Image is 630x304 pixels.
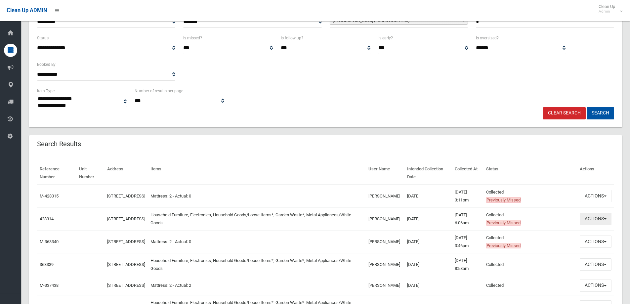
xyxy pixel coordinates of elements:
[452,162,483,185] th: Collected At
[476,34,499,42] label: Is oversized?
[580,190,611,202] button: Actions
[595,4,622,14] span: Clean Up
[580,236,611,248] button: Actions
[148,185,366,208] td: Mattress: 2 - Actual: 0
[483,185,577,208] td: Collected
[580,280,611,292] button: Actions
[148,253,366,276] td: Household Furniture, Electronics, Household Goods/Loose Items*, Garden Waste*, Metal Appliances/W...
[183,34,202,42] label: Is missed?
[404,185,452,208] td: [DATE]
[105,162,148,185] th: Address
[107,262,145,267] a: [STREET_ADDRESS]
[135,87,183,95] label: Number of results per page
[366,253,404,276] td: [PERSON_NAME]
[366,185,404,208] td: [PERSON_NAME]
[40,194,59,198] a: M-428315
[366,276,404,295] td: [PERSON_NAME]
[7,7,47,14] span: Clean Up ADMIN
[404,207,452,230] td: [DATE]
[148,276,366,295] td: Mattress: 2 - Actual: 2
[148,162,366,185] th: Items
[483,253,577,276] td: Collected
[404,162,452,185] th: Intended Collection Date
[148,230,366,253] td: Mattress: 2 - Actual: 0
[580,258,611,271] button: Actions
[486,220,521,226] span: Previously Missed
[577,162,614,185] th: Actions
[29,138,89,151] header: Search Results
[366,230,404,253] td: [PERSON_NAME]
[452,185,483,208] td: [DATE] 3:11pm
[37,162,76,185] th: Reference Number
[366,207,404,230] td: [PERSON_NAME]
[40,216,54,221] a: 428314
[599,9,615,14] small: Admin
[76,162,105,185] th: Unit Number
[580,213,611,225] button: Actions
[37,34,49,42] label: Status
[148,207,366,230] td: Household Furniture, Electronics, Household Goods/Loose Items*, Garden Waste*, Metal Appliances/W...
[107,216,145,221] a: [STREET_ADDRESS]
[452,207,483,230] td: [DATE] 6:06am
[37,61,56,68] label: Booked By
[378,34,393,42] label: Is early?
[40,262,54,267] a: 363339
[587,107,614,119] button: Search
[107,283,145,288] a: [STREET_ADDRESS]
[543,107,586,119] a: Clear Search
[486,243,521,248] span: Previously Missed
[37,87,55,95] label: Item Type
[486,197,521,203] span: Previously Missed
[107,194,145,198] a: [STREET_ADDRESS]
[483,162,577,185] th: Status
[452,253,483,276] td: [DATE] 8:58am
[483,276,577,295] td: Collected
[404,253,452,276] td: [DATE]
[452,230,483,253] td: [DATE] 3:46pm
[483,207,577,230] td: Collected
[483,230,577,253] td: Collected
[281,34,303,42] label: Is follow up?
[366,162,404,185] th: User Name
[107,239,145,244] a: [STREET_ADDRESS]
[404,230,452,253] td: [DATE]
[40,283,59,288] a: M-337438
[404,276,452,295] td: [DATE]
[40,239,59,244] a: M-363340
